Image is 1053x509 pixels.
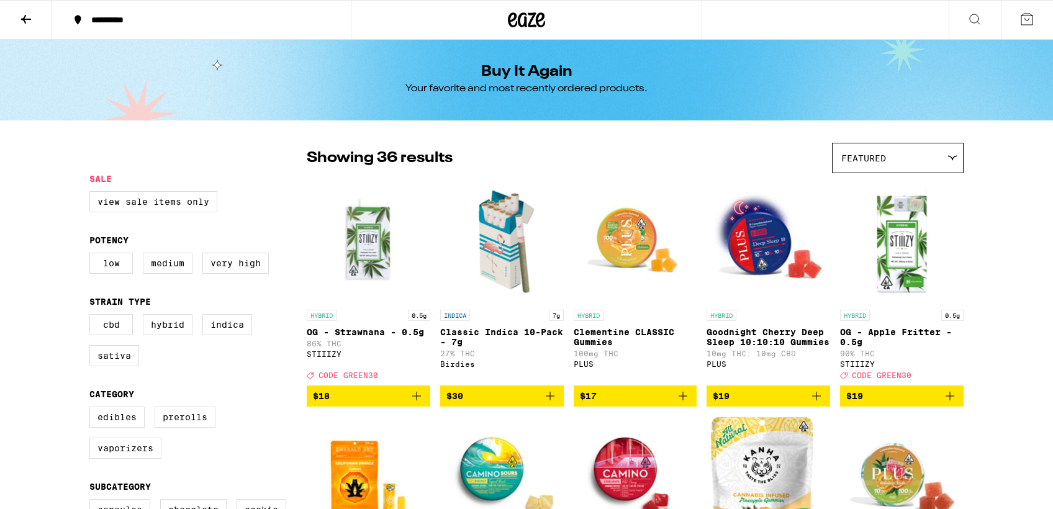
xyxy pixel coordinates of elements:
[941,310,964,321] p: 0.5g
[840,310,870,321] p: HYBRID
[440,310,470,321] p: INDICA
[840,179,964,385] a: Open page for OG - Apple Fritter - 0.5g from STIIIZY
[840,327,964,347] p: OG - Apple Fritter - 0.5g
[852,371,911,379] span: CODE GREEN30
[440,179,564,304] img: Birdies - Classic Indica 10-Pack - 7g
[307,179,430,304] img: STIIIZY - OG - Strawnana - 0.5g
[707,179,830,304] img: PLUS - Goodnight Cherry Deep Sleep 10:10:10 Gummies
[840,179,964,304] img: STIIIZY - OG - Apple Fritter - 0.5g
[89,314,133,335] label: CBD
[574,327,697,347] p: Clementine CLASSIC Gummies
[89,297,151,307] legend: Strain Type
[580,391,597,401] span: $17
[89,174,112,184] legend: Sale
[307,179,430,385] a: Open page for OG - Strawnana - 0.5g from STIIIZY
[405,82,648,96] div: Your favorite and most recently ordered products.
[574,360,697,368] div: PLUS
[319,371,378,379] span: CODE GREEN30
[440,360,564,368] div: Birdies
[840,360,964,368] div: STIIIZY
[707,179,830,385] a: Open page for Goodnight Cherry Deep Sleep 10:10:10 Gummies from PLUS
[440,179,564,385] a: Open page for Classic Indica 10-Pack - 7g from Birdies
[313,391,330,401] span: $18
[307,310,337,321] p: HYBRID
[307,327,430,337] p: OG - Strawnana - 0.5g
[307,385,430,407] button: Add to bag
[307,340,430,348] p: 86% THC
[846,391,863,401] span: $19
[440,327,564,347] p: Classic Indica 10-Pack - 7g
[707,360,830,368] div: PLUS
[574,179,697,385] a: Open page for Clementine CLASSIC Gummies from PLUS
[707,349,830,358] p: 10mg THC: 10mg CBD
[89,438,161,459] label: Vaporizers
[707,385,830,407] button: Add to bag
[707,327,830,347] p: Goodnight Cherry Deep Sleep 10:10:10 Gummies
[202,253,269,274] label: Very High
[574,179,697,304] img: PLUS - Clementine CLASSIC Gummies
[89,235,129,245] legend: Potency
[89,345,139,366] label: Sativa
[307,148,453,169] p: Showing 36 results
[440,385,564,407] button: Add to bag
[440,349,564,358] p: 27% THC
[574,349,697,358] p: 100mg THC
[307,350,430,358] div: STIIIZY
[143,253,192,274] label: Medium
[408,310,430,321] p: 0.5g
[841,153,886,163] span: Featured
[202,314,252,335] label: Indica
[574,310,603,321] p: HYBRID
[840,385,964,407] button: Add to bag
[89,191,217,212] label: View Sale Items Only
[707,310,736,321] p: HYBRID
[89,407,145,428] label: Edibles
[574,385,697,407] button: Add to bag
[713,391,730,401] span: $19
[549,310,564,321] p: 7g
[143,314,192,335] label: Hybrid
[840,349,964,358] p: 90% THC
[155,407,215,428] label: Prerolls
[481,65,572,79] h1: Buy It Again
[89,253,133,274] label: Low
[89,482,151,492] legend: Subcategory
[89,389,134,399] legend: Category
[446,391,463,401] span: $30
